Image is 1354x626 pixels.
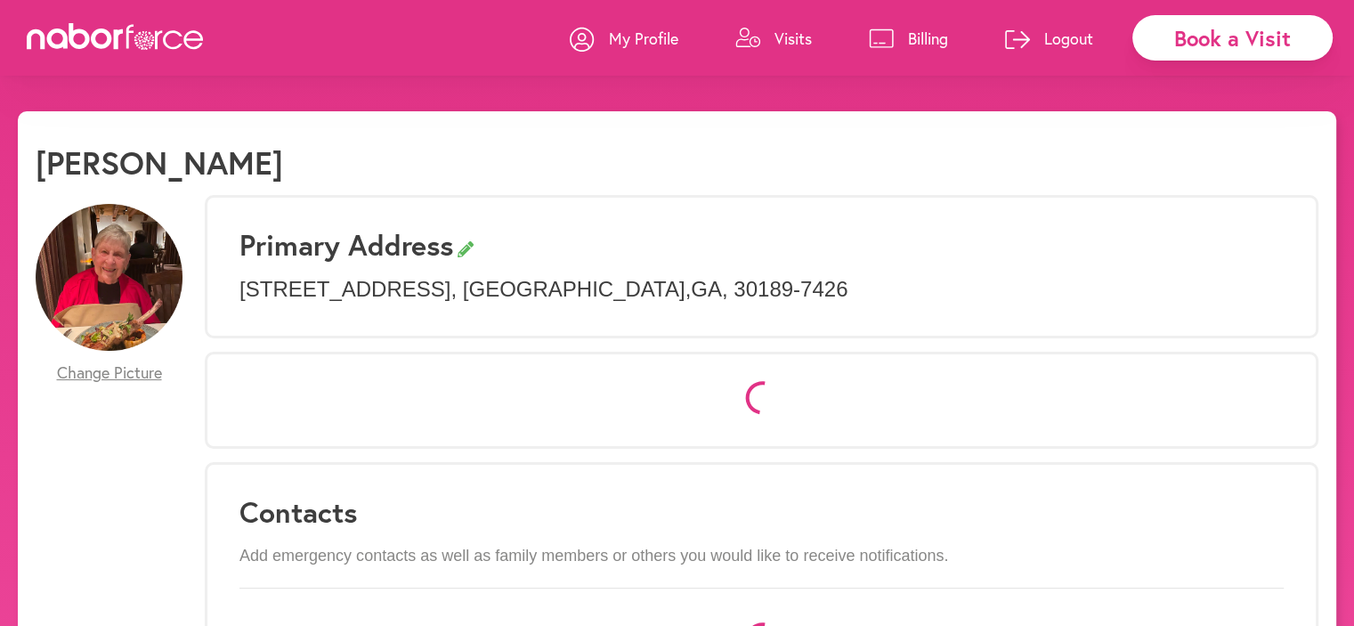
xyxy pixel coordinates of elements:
[609,28,678,49] p: My Profile
[908,28,948,49] p: Billing
[774,28,812,49] p: Visits
[239,495,1284,529] h3: Contacts
[36,204,182,351] img: hbuZC2lTcOMvN6ARpcVw
[1044,28,1093,49] p: Logout
[869,12,948,65] a: Billing
[735,12,812,65] a: Visits
[57,363,162,383] span: Change Picture
[570,12,678,65] a: My Profile
[239,277,1284,303] p: [STREET_ADDRESS] , [GEOGRAPHIC_DATA] , GA , 30189-7426
[1005,12,1093,65] a: Logout
[1132,15,1333,61] div: Book a Visit
[36,143,283,182] h1: [PERSON_NAME]
[239,228,1284,262] h3: Primary Address
[239,547,1284,566] p: Add emergency contacts as well as family members or others you would like to receive notifications.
